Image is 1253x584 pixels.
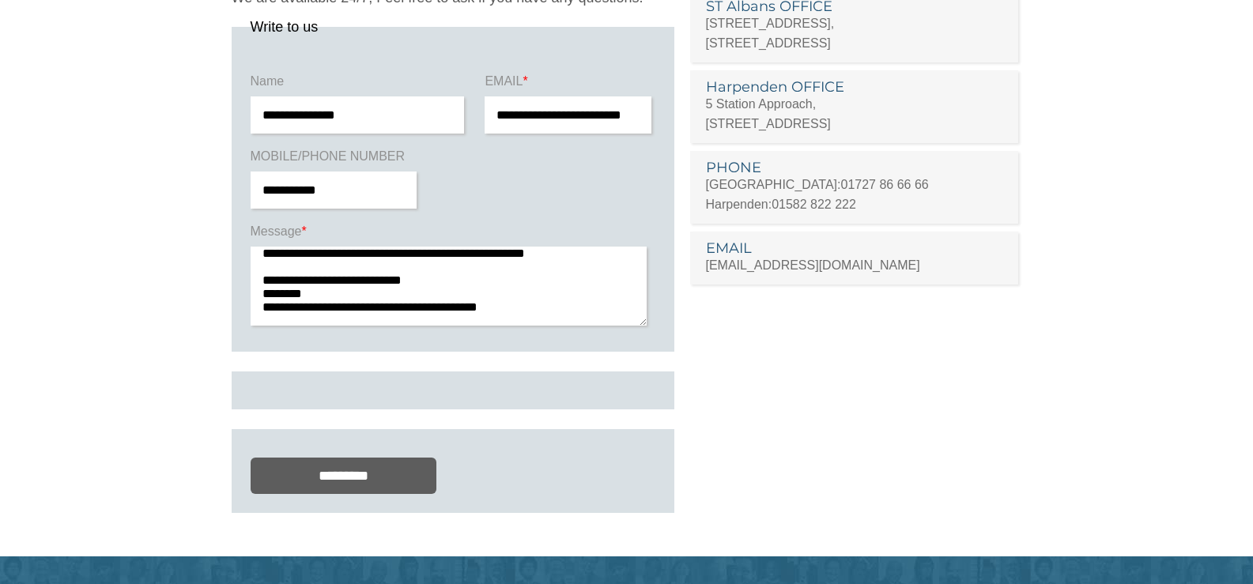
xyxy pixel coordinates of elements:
[706,13,1003,53] p: [STREET_ADDRESS], [STREET_ADDRESS]
[706,194,1003,214] p: Harpenden:
[706,80,1003,94] h3: Harpenden OFFICE
[485,73,655,96] label: EMAIL
[706,241,1003,255] h3: EMAIL
[706,94,1003,134] p: 5 Station Approach, [STREET_ADDRESS]
[251,223,655,247] label: Message
[706,160,1003,175] h3: PHONE
[251,73,469,96] label: Name
[772,198,856,211] a: 01582 822 222
[251,20,319,34] legend: Write to us
[706,258,920,272] a: [EMAIL_ADDRESS][DOMAIN_NAME]
[251,148,421,171] label: MOBILE/PHONE NUMBER
[841,178,929,191] a: 01727 86 66 66
[706,175,1003,194] p: [GEOGRAPHIC_DATA]:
